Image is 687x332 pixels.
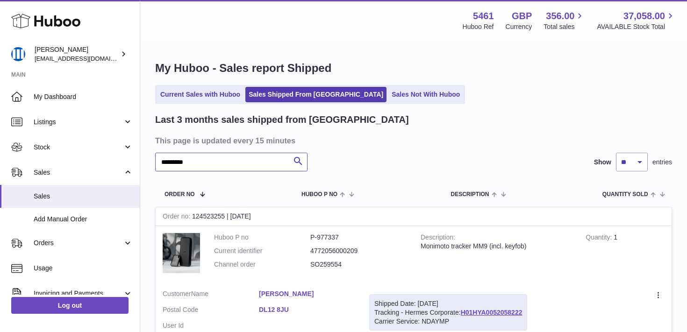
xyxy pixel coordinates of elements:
strong: 5461 [473,10,494,22]
span: Listings [34,118,123,127]
strong: Order no [163,212,192,222]
span: Customer [163,290,191,297]
a: Sales Not With Huboo [388,87,463,102]
div: Huboo Ref [463,22,494,31]
span: entries [652,158,672,167]
dt: Name [163,290,259,301]
span: 37,058.00 [623,10,665,22]
div: Currency [506,22,532,31]
div: Monimoto tracker MM9 (incl. keyfob) [421,242,572,251]
h3: This page is updated every 15 minutes [155,135,670,146]
div: Carrier Service: NDAYMP [374,317,522,326]
span: Huboo P no [301,191,337,198]
div: Tracking - Hermes Corporate: [369,294,527,331]
span: Total sales [544,22,585,31]
div: [PERSON_NAME] [35,45,119,63]
span: Sales [34,192,133,201]
a: [PERSON_NAME] [259,290,355,298]
span: Add Manual Order [34,215,133,224]
img: oksana@monimoto.com [11,47,25,61]
strong: Description [421,233,455,243]
dt: Current identifier [214,247,310,255]
dt: User Id [163,321,259,330]
a: Current Sales with Huboo [157,87,243,102]
dd: 4772056000209 [310,247,407,255]
dd: P-977337 [310,233,407,242]
span: Description [451,191,489,198]
div: Shipped Date: [DATE] [374,299,522,308]
a: 356.00 Total sales [544,10,585,31]
h1: My Huboo - Sales report Shipped [155,61,672,76]
div: 124523255 | [DATE] [156,207,672,226]
dt: Channel order [214,260,310,269]
span: My Dashboard [34,92,133,101]
a: H01HYA0052058222 [461,309,522,316]
a: Log out [11,297,129,314]
label: Show [594,158,611,167]
strong: GBP [512,10,532,22]
span: Sales [34,168,123,177]
img: 1712818038.jpg [163,233,200,273]
dd: SO259554 [310,260,407,269]
span: Orders [34,239,123,247]
a: DL12 8JU [259,305,355,314]
span: Quantity Sold [602,191,648,198]
strong: Quantity [586,233,614,243]
span: Stock [34,143,123,152]
dt: Postal Code [163,305,259,317]
span: [EMAIL_ADDRESS][DOMAIN_NAME] [35,55,137,62]
dt: Huboo P no [214,233,310,242]
span: AVAILABLE Stock Total [597,22,676,31]
a: Sales Shipped From [GEOGRAPHIC_DATA] [245,87,386,102]
span: 356.00 [546,10,574,22]
h2: Last 3 months sales shipped from [GEOGRAPHIC_DATA] [155,113,409,126]
span: Order No [165,191,195,198]
span: Usage [34,264,133,273]
td: 1 [579,226,672,283]
span: Invoicing and Payments [34,289,123,298]
a: 37,058.00 AVAILABLE Stock Total [597,10,676,31]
